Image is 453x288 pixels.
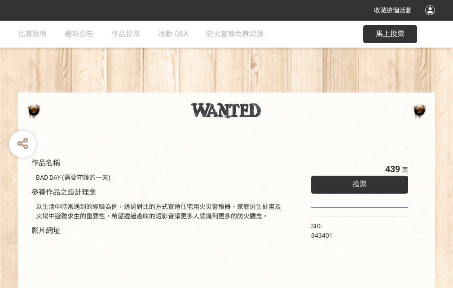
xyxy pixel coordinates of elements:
div: 以生活中時常遇到的經驗為例，透過對比的方式宣傳住宅用火災警報器、家庭逃生計畫及火場中避難求生的重要性，希望透過趣味的短影音讓更多人認識到更多的防火觀念。 [36,202,284,221]
span: 馬上投票 [376,30,405,38]
a: 作品投票 [111,21,140,48]
span: 活動 Q&A [158,30,188,38]
div: BAD DAY (需要守護的一天) [36,173,284,182]
span: 參賽作品之設計理念 [31,188,96,196]
a: 比賽說明 [18,21,47,48]
span: SID: 343401 [311,222,333,239]
a: 防火宣導免費資源 [206,21,264,48]
span: 最新公告 [65,30,93,38]
span: 作品名稱 [31,159,60,167]
button: 馬上投票 [363,25,417,43]
a: 活動 Q&A [158,21,188,48]
span: 439 [385,164,400,174]
span: 影片網址 [31,226,60,235]
span: 收藏這個活動 [374,7,412,14]
iframe: Facebook Share [335,222,380,230]
span: 作品投票 [111,30,140,38]
a: 最新公告 [65,21,93,48]
span: 比賽說明 [18,30,47,38]
span: 防火宣導免費資源 [206,30,264,38]
span: 投票 [352,180,367,188]
span: 票 [402,166,408,173]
